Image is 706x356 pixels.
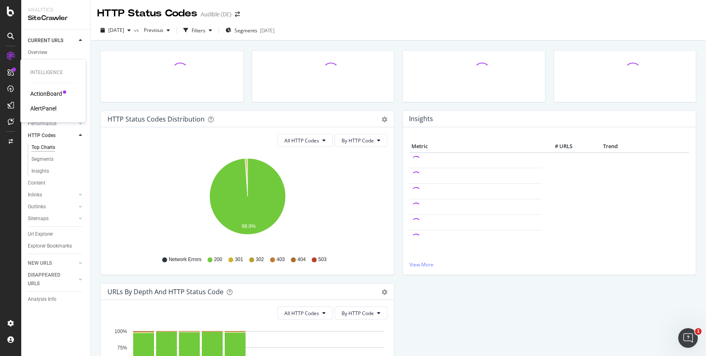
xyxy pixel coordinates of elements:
div: Analysis Info [28,295,56,304]
div: CURRENT URLS [28,36,63,45]
span: Network Errors [169,256,201,263]
div: Content [28,179,45,187]
div: HTTP Codes [28,131,56,140]
span: 302 [256,256,264,263]
a: Explorer Bookmarks [28,242,85,250]
button: [DATE] [97,24,134,37]
span: 2025 Aug. 16th [108,27,124,34]
a: Content [28,179,85,187]
div: HTTP Status Codes Distribution [107,115,205,123]
span: 200 [214,256,222,263]
a: Overview [28,48,85,57]
a: CURRENT URLS [28,36,76,45]
div: Insights [31,167,49,176]
a: Url Explorer [28,230,85,239]
a: HTTP Codes [28,131,76,140]
div: gear [382,289,387,295]
button: Segments[DATE] [222,24,278,37]
th: # URLS [542,140,574,153]
button: By HTTP Code [335,134,387,147]
div: Performance [28,119,56,128]
a: Performance [28,119,76,128]
button: All HTTP Codes [277,306,333,320]
div: Intelligence [30,69,76,76]
a: NEW URLS [28,259,76,268]
a: View More [409,261,689,268]
span: All HTTP Codes [284,310,319,317]
a: ActionBoard [30,90,62,98]
span: By HTTP Code [342,137,374,144]
a: Outlinks [28,203,76,211]
button: By HTTP Code [335,306,387,320]
span: Previous [141,27,163,34]
h4: Insights [409,113,433,124]
span: 1 [695,328,702,335]
div: Outlinks [28,203,46,211]
div: Explorer Bookmarks [28,242,72,250]
button: Filters [180,24,215,37]
a: Sitemaps [28,214,76,223]
div: Segments [31,155,54,164]
span: Segments [235,27,257,34]
iframe: Intercom live chat [678,328,698,348]
div: Top Charts [31,143,55,152]
th: Trend [574,140,646,153]
div: Overview [28,48,47,57]
span: 403 [277,256,285,263]
span: All HTTP Codes [284,137,319,144]
div: Analytics [28,7,84,14]
div: arrow-right-arrow-left [235,11,240,17]
text: 98.9% [242,223,256,229]
a: Insights [31,167,85,176]
span: 503 [318,256,326,263]
div: SiteCrawler [28,14,84,23]
div: gear [382,117,387,122]
a: AlertPanel [30,104,56,113]
div: Url Explorer [28,230,53,239]
svg: A chart. [107,153,387,248]
a: Top Charts [31,143,85,152]
span: 404 [297,256,306,263]
div: Audible (DE) [201,10,232,18]
a: Analysis Info [28,295,85,304]
text: 75% [117,345,127,351]
div: Filters [192,27,206,34]
a: DISAPPEARED URLS [28,271,76,288]
th: Metric [409,140,542,153]
div: Sitemaps [28,214,49,223]
span: vs [134,27,141,34]
div: HTTP Status Codes [97,7,197,20]
button: All HTTP Codes [277,134,333,147]
span: By HTTP Code [342,310,374,317]
div: NEW URLS [28,259,52,268]
div: Inlinks [28,191,42,199]
a: Segments [31,155,85,164]
button: Previous [141,24,173,37]
span: 301 [235,256,243,263]
text: 100% [114,329,127,334]
div: [DATE] [260,27,275,34]
a: Inlinks [28,191,76,199]
div: DISAPPEARED URLS [28,271,69,288]
div: URLs by Depth and HTTP Status Code [107,288,223,296]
